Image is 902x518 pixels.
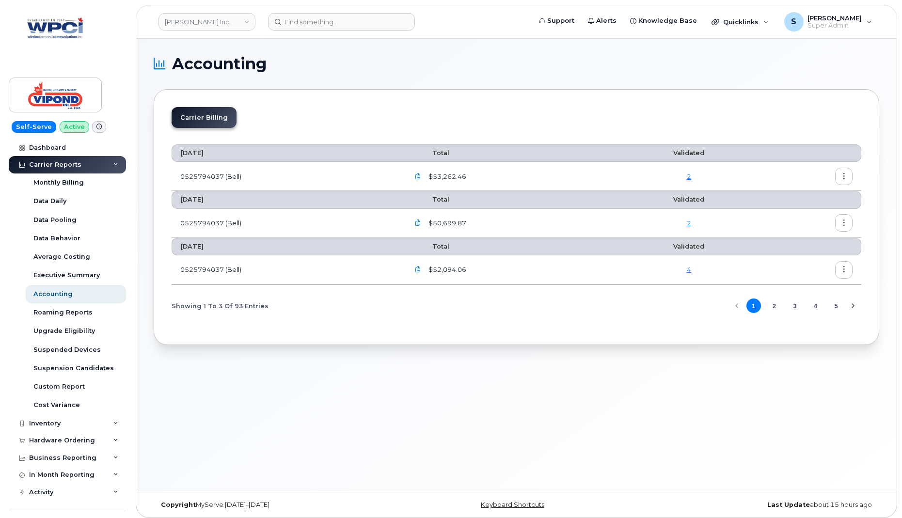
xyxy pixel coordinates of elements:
button: Page 1 [746,298,761,313]
button: Page 5 [829,298,843,313]
span: $52,094.06 [427,265,466,274]
th: Validated [618,191,760,208]
a: Keyboard Shortcuts [481,501,544,508]
div: about 15 hours ago [637,501,879,509]
button: Page 4 [808,298,823,313]
td: 0525794037 (Bell) [172,209,400,238]
span: Total [409,149,449,157]
th: Validated [618,238,760,255]
span: Showing 1 To 3 Of 93 Entries [172,298,269,313]
td: 0525794037 (Bell) [172,162,400,191]
a: 2 [687,219,691,227]
th: [DATE] [172,238,400,255]
button: Next Page [846,298,860,313]
button: Page 2 [767,298,781,313]
strong: Copyright [161,501,196,508]
th: [DATE] [172,144,400,162]
th: Validated [618,144,760,162]
th: [DATE] [172,191,400,208]
span: $53,262.46 [427,172,466,181]
strong: Last Update [767,501,810,508]
span: Total [409,196,449,203]
button: Page 3 [788,298,802,313]
a: 2 [687,173,691,180]
span: Accounting [172,57,267,71]
span: $50,699.87 [427,219,466,228]
a: 4 [687,266,691,273]
div: MyServe [DATE]–[DATE] [154,501,396,509]
td: 0525794037 (Bell) [172,255,400,284]
span: Total [409,243,449,250]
